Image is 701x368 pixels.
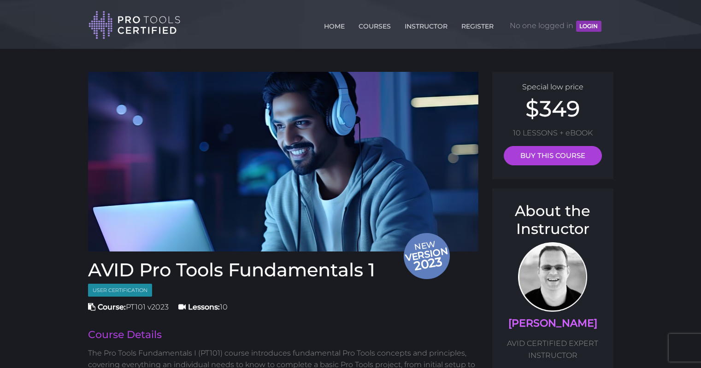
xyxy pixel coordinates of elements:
h3: About the Instructor [501,202,604,238]
span: PT101 v2023 [88,303,169,311]
a: INSTRUCTOR [402,17,450,32]
h1: AVID Pro Tools Fundamentals 1 [88,261,479,279]
a: HOME [322,17,347,32]
img: AVID Expert Instructor, Professor Scott Beckett profile photo [518,242,587,312]
p: 10 LESSONS + eBOOK [501,127,604,139]
strong: Course: [98,303,126,311]
span: 10 [178,303,228,311]
a: REGISTER [459,17,496,32]
span: version [403,248,449,260]
p: AVID CERTIFIED EXPERT INSTRUCTOR [501,338,604,361]
a: COURSES [356,17,393,32]
strong: Lessons: [188,303,220,311]
span: New [403,239,452,275]
span: User Certification [88,284,152,297]
a: [PERSON_NAME] [508,317,597,329]
img: Pro tools certified Fundamentals 1 Course cover [88,72,479,251]
img: Pro Tools Certified Logo [88,10,181,40]
span: No one logged in [510,12,601,40]
h2: Course Details [88,330,479,340]
span: 2023 [404,252,452,275]
button: LOGIN [576,21,601,32]
a: BUY THIS COURSE [504,146,602,165]
h2: $349 [501,98,604,120]
span: Special low price [522,82,583,91]
a: Newversion 2023 [88,72,479,251]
